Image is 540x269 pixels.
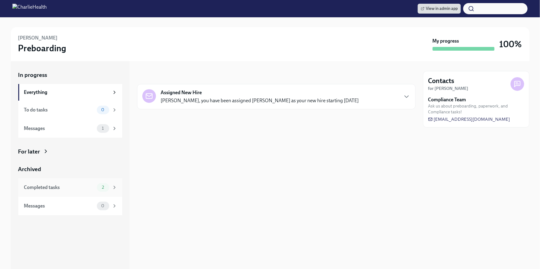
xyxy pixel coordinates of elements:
[428,76,455,86] h4: Contacts
[24,125,94,132] div: Messages
[24,203,94,209] div: Messages
[428,86,469,91] strong: for [PERSON_NAME]
[24,89,109,96] div: Everything
[18,148,40,156] div: For later
[499,39,522,50] h3: 100%
[161,89,202,96] strong: Assigned New Hire
[428,103,524,115] span: Ask us about preboarding, paperwork, and Compliance tasks!
[18,148,122,156] a: For later
[428,96,466,103] strong: Compliance Team
[161,97,359,104] p: [PERSON_NAME], you have been assigned [PERSON_NAME] as your new hire starting [DATE]
[98,185,108,190] span: 2
[97,107,108,112] span: 0
[12,4,47,14] img: CharlieHealth
[24,107,94,113] div: To do tasks
[24,184,94,191] div: Completed tasks
[137,71,166,79] div: In progress
[18,119,122,138] a: Messages1
[428,116,510,122] a: [EMAIL_ADDRESS][DOMAIN_NAME]
[18,84,122,101] a: Everything
[421,6,458,12] span: View in admin app
[18,71,122,79] a: In progress
[18,43,67,54] h3: Preboarding
[418,4,461,14] a: View in admin app
[98,126,107,131] span: 1
[18,197,122,215] a: Messages0
[97,204,108,208] span: 0
[18,178,122,197] a: Completed tasks2
[18,165,122,173] a: Archived
[433,38,459,44] strong: My progress
[18,101,122,119] a: To do tasks0
[18,35,58,41] h6: [PERSON_NAME]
